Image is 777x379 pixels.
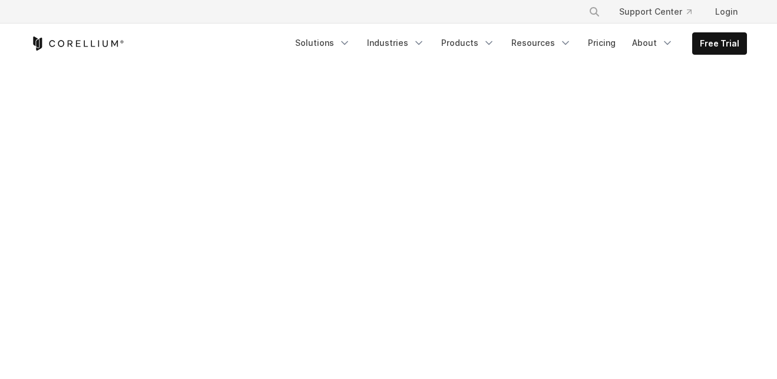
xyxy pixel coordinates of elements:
[288,32,358,54] a: Solutions
[706,1,747,22] a: Login
[581,32,623,54] a: Pricing
[31,36,124,51] a: Corellium Home
[574,1,747,22] div: Navigation Menu
[693,33,746,54] a: Free Trial
[610,1,701,22] a: Support Center
[288,32,747,55] div: Navigation Menu
[360,32,432,54] a: Industries
[625,32,680,54] a: About
[434,32,502,54] a: Products
[504,32,578,54] a: Resources
[584,1,605,22] button: Search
